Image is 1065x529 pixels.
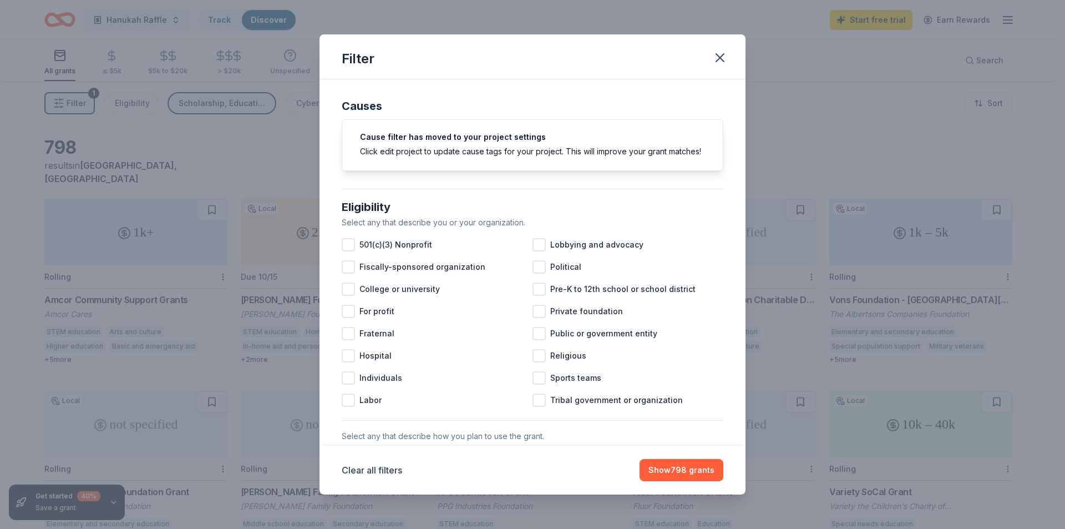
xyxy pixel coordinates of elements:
span: Political [550,260,581,274]
span: College or university [359,283,440,296]
span: Tribal government or organization [550,394,683,407]
h5: Cause filter has moved to your project settings [360,133,705,141]
span: Pre-K to 12th school or school district [550,283,696,296]
span: For profit [359,305,394,318]
span: Private foundation [550,305,623,318]
span: Public or government entity [550,327,657,340]
span: 501(c)(3) Nonprofit [359,238,432,251]
span: Hospital [359,349,392,362]
span: Fraternal [359,327,394,340]
span: Sports teams [550,371,601,385]
span: Labor [359,394,382,407]
div: Select any that describe how you plan to use the grant. [342,430,723,443]
div: Causes [342,97,723,115]
button: Clear all filters [342,463,402,477]
span: Religious [550,349,586,362]
div: Eligibility [342,198,723,216]
div: Click edit project to update cause tags for your project. This will improve your grant matches! [360,145,705,157]
button: Show798 grants [640,459,723,481]
div: Select any that describe you or your organization. [342,216,723,229]
span: Lobbying and advocacy [550,238,643,251]
span: Individuals [359,371,402,385]
span: Fiscally-sponsored organization [359,260,485,274]
div: Filter [342,50,374,68]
